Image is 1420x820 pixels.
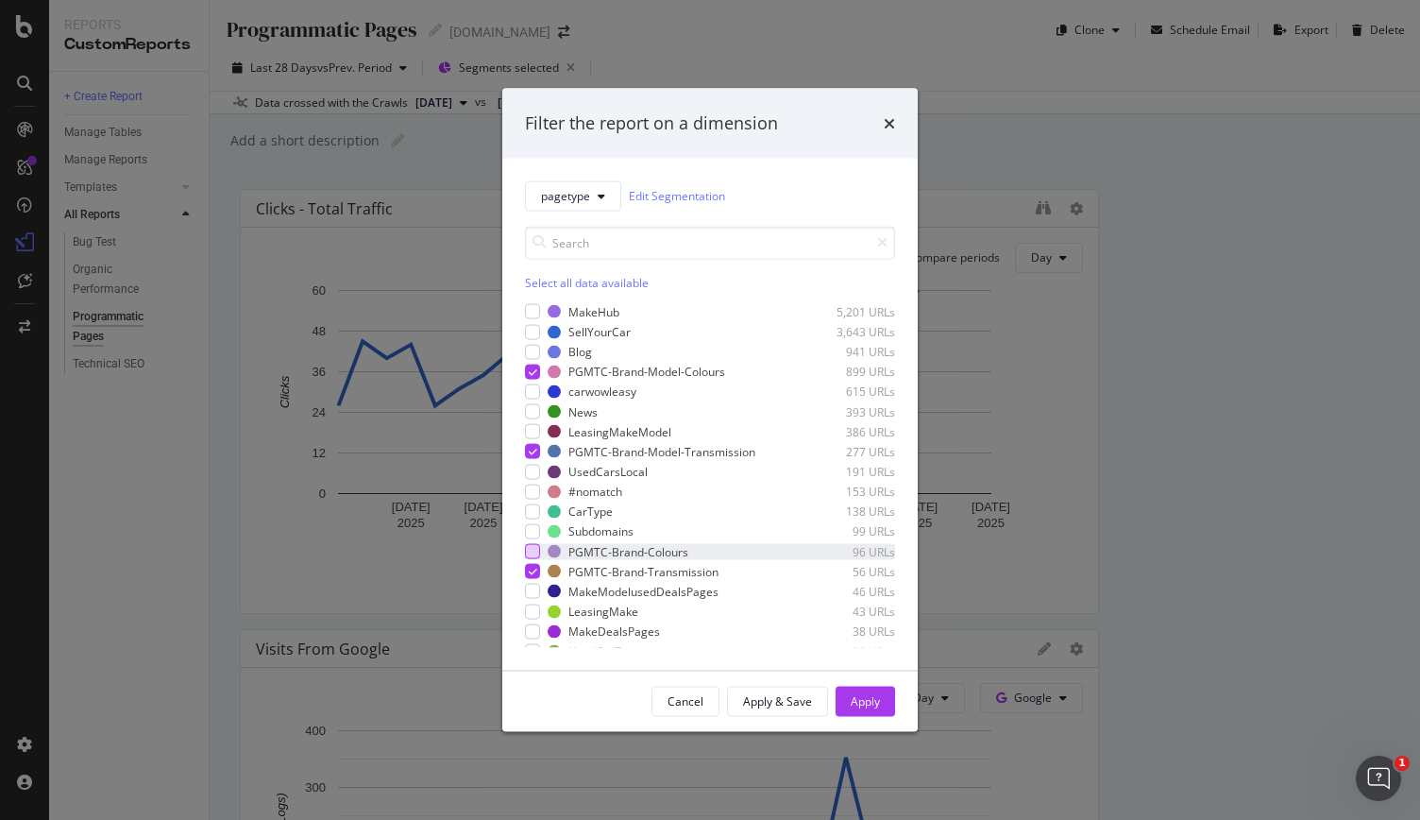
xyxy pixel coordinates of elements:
[568,604,638,620] div: LeasingMake
[743,693,812,709] div: Apply & Save
[668,693,703,709] div: Cancel
[803,344,895,360] div: 941 URLs
[1395,756,1410,771] span: 1
[836,686,895,716] button: Apply
[525,180,621,211] button: pagetype
[568,484,622,500] div: #nomatch
[803,403,895,419] div: 393 URLs
[568,423,671,439] div: LeasingMakeModel
[1356,756,1401,801] iframe: Intercom live chat
[803,523,895,539] div: 99 URLs
[568,443,755,459] div: PGMTC-Brand-Model-Transmission
[525,111,778,136] div: Filter the report on a dimension
[803,303,895,319] div: 5,201 URLs
[803,384,895,400] div: 615 URLs
[568,624,660,640] div: MakeDealsPages
[525,226,895,259] input: Search
[568,303,619,319] div: MakeHub
[803,364,895,380] div: 899 URLs
[803,643,895,659] div: 38 URLs
[568,504,613,520] div: CarType
[525,274,895,290] div: Select all data available
[568,364,725,380] div: PGMTC-Brand-Model-Colours
[803,324,895,340] div: 3,643 URLs
[651,686,719,716] button: Cancel
[803,423,895,439] div: 386 URLs
[568,563,718,579] div: PGMTC-Brand-Transmission
[803,443,895,459] div: 277 URLs
[568,543,688,559] div: PGMTC-Brand-Colours
[568,324,631,340] div: SellYourCar
[629,186,725,206] a: Edit Segmentation
[568,523,634,539] div: Subdomains
[568,643,640,659] div: UsedCarType
[803,604,895,620] div: 43 URLs
[568,464,648,480] div: UsedCarsLocal
[803,624,895,640] div: 38 URLs
[851,693,880,709] div: Apply
[803,543,895,559] div: 96 URLs
[568,344,592,360] div: Blog
[803,484,895,500] div: 153 URLs
[502,89,918,732] div: modal
[568,583,718,599] div: MakeModelusedDealsPages
[727,686,828,716] button: Apply & Save
[803,504,895,520] div: 138 URLs
[803,583,895,599] div: 46 URLs
[803,563,895,579] div: 56 URLs
[568,403,598,419] div: News
[884,111,895,136] div: times
[541,188,590,204] span: pagetype
[803,464,895,480] div: 191 URLs
[568,384,636,400] div: carwowleasy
